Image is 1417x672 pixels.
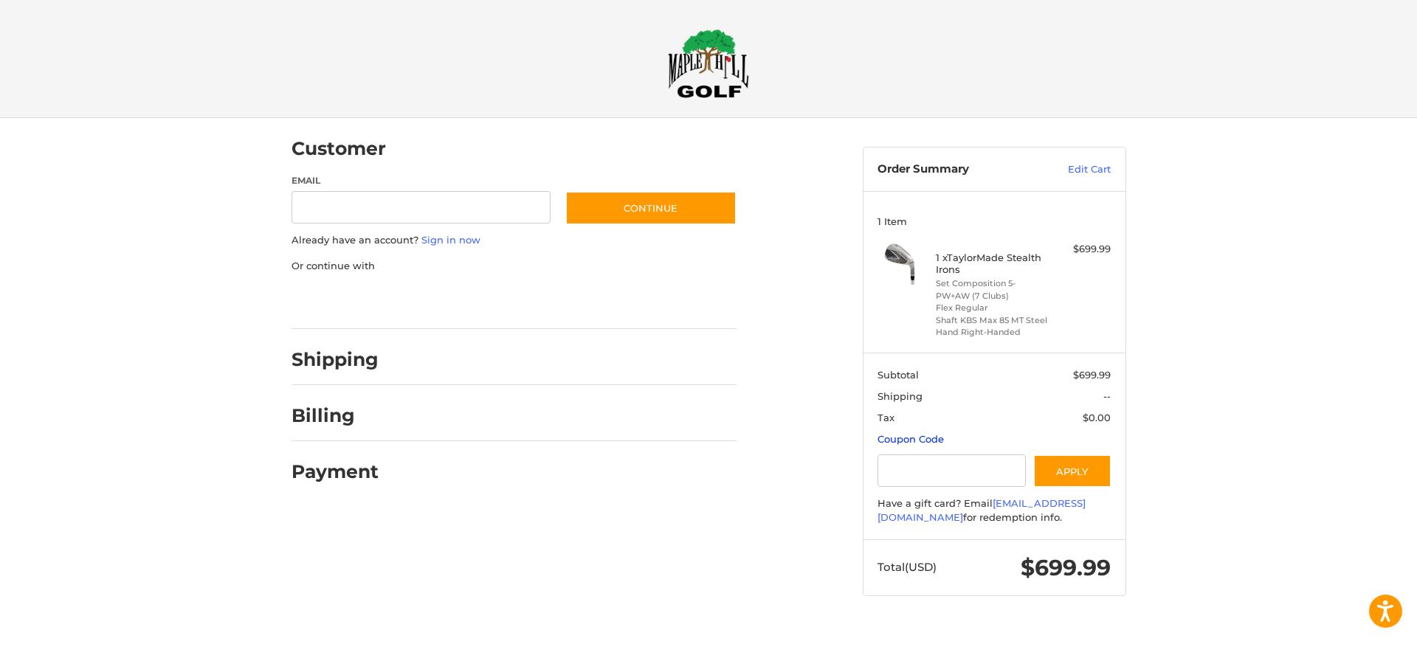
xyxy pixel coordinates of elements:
iframe: PayPal-venmo [537,288,647,314]
span: Subtotal [878,369,919,381]
h2: Customer [292,137,386,160]
span: $0.00 [1083,412,1111,423]
h3: 1 Item [878,215,1111,227]
span: Shipping [878,390,923,402]
li: Flex Regular [936,302,1049,314]
a: Sign in now [421,234,480,246]
input: Gift Certificate or Coupon Code [878,454,1026,488]
span: $699.99 [1073,369,1111,381]
iframe: PayPal-paylater [412,288,523,314]
span: -- [1103,390,1111,402]
button: Apply [1033,454,1111,488]
span: Total (USD) [878,560,937,574]
div: Have a gift card? Email for redemption info. [878,496,1111,525]
label: Email [292,174,551,187]
a: Edit Cart [1036,162,1111,177]
iframe: PayPal-paypal [286,288,397,314]
img: Maple Hill Golf [668,29,749,98]
div: $699.99 [1052,242,1111,257]
span: Tax [878,412,894,423]
li: Shaft KBS Max 85 MT Steel [936,314,1049,327]
h3: Order Summary [878,162,1036,177]
h4: 1 x TaylorMade Stealth Irons [936,252,1049,276]
li: Set Composition 5-PW+AW (7 Clubs) [936,277,1049,302]
h2: Billing [292,404,378,427]
button: Continue [565,191,737,225]
a: Coupon Code [878,433,944,445]
p: Or continue with [292,259,737,274]
li: Hand Right-Handed [936,326,1049,339]
h2: Shipping [292,348,379,371]
iframe: Google Customer Reviews [1295,632,1417,672]
span: $699.99 [1021,554,1111,581]
h2: Payment [292,460,379,483]
p: Already have an account? [292,233,737,248]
